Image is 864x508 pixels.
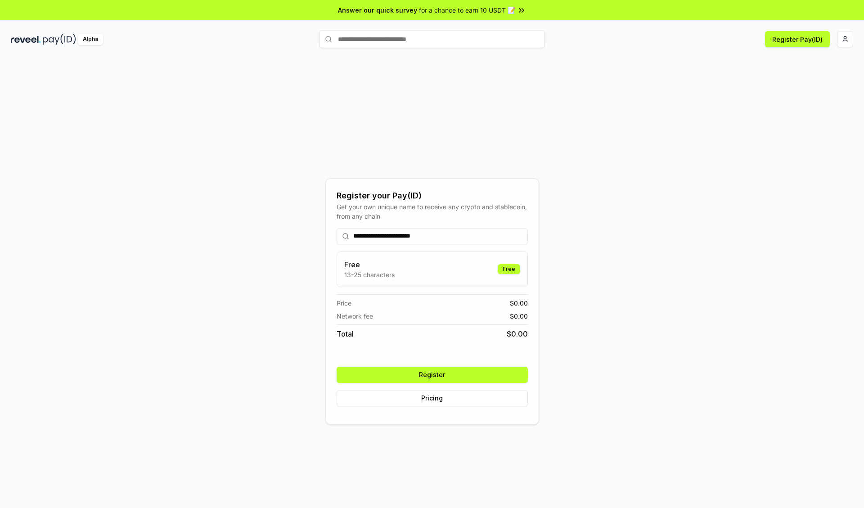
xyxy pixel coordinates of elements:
[419,5,515,15] span: for a chance to earn 10 USDT 📝
[337,390,528,406] button: Pricing
[498,264,520,274] div: Free
[337,328,354,339] span: Total
[344,259,395,270] h3: Free
[337,189,528,202] div: Register your Pay(ID)
[338,5,417,15] span: Answer our quick survey
[765,31,830,47] button: Register Pay(ID)
[510,298,528,308] span: $ 0.00
[337,311,373,321] span: Network fee
[78,34,103,45] div: Alpha
[43,34,76,45] img: pay_id
[507,328,528,339] span: $ 0.00
[337,367,528,383] button: Register
[11,34,41,45] img: reveel_dark
[337,202,528,221] div: Get your own unique name to receive any crypto and stablecoin, from any chain
[344,270,395,279] p: 13-25 characters
[337,298,351,308] span: Price
[510,311,528,321] span: $ 0.00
